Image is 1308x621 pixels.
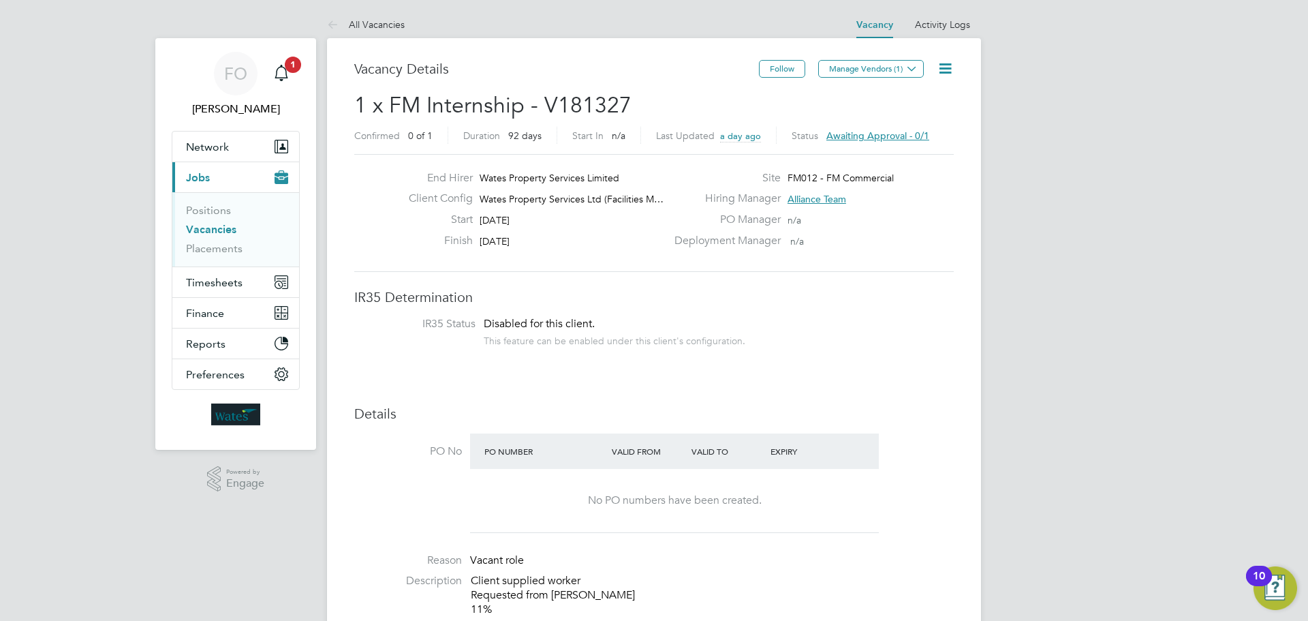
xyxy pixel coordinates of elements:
a: Activity Logs [915,18,970,31]
label: PO No [354,444,462,459]
span: FM012 - FM Commercial [788,172,894,184]
img: wates-logo-retina.png [211,404,260,425]
span: FO [224,65,247,82]
span: Timesheets [186,276,243,289]
button: Jobs [172,162,299,192]
span: Jobs [186,171,210,184]
button: Timesheets [172,267,299,297]
span: Vacant role [470,554,524,567]
span: Reports [186,337,225,350]
label: IR35 Status [368,317,476,331]
label: Duration [463,130,500,142]
span: [DATE] [480,235,510,247]
a: All Vacancies [327,18,405,31]
button: Manage Vendors (1) [818,60,924,78]
div: Valid From [608,439,688,464]
a: FO[PERSON_NAME] [172,52,300,117]
label: Start In [572,130,604,142]
nav: Main navigation [155,38,316,450]
span: Wates Property Services Ltd (Facilities M… [480,193,664,205]
span: Powered by [226,466,264,478]
h3: Vacancy Details [354,60,759,78]
span: Network [186,140,229,153]
label: Site [666,171,781,185]
span: Finance [186,307,224,320]
span: Awaiting approval - 0/1 [826,130,929,142]
span: [DATE] [480,214,510,226]
h3: Details [354,405,954,423]
span: Engage [226,478,264,489]
label: PO Manager [666,213,781,227]
label: Client Config [398,192,473,206]
label: Last Updated [656,130,715,142]
span: 92 days [508,130,542,142]
span: n/a [790,235,804,247]
span: n/a [788,214,801,226]
a: Vacancies [186,223,236,236]
span: a day ago [720,130,761,142]
button: Open Resource Center, 10 new notifications [1253,566,1297,610]
div: Expiry [767,439,847,464]
span: 1 x FM Internship - V181327 [354,92,632,119]
a: Positions [186,204,231,217]
label: Description [354,574,462,588]
label: Start [398,213,473,227]
div: This feature can be enabled under this client's configuration. [484,331,745,347]
span: Disabled for this client. [484,317,595,331]
button: Finance [172,298,299,328]
span: 0 of 1 [408,130,433,142]
a: Go to home page [172,404,300,425]
a: Powered byEngage [207,466,265,492]
span: 1 [285,57,301,73]
button: Network [172,132,299,162]
div: 10 [1253,576,1265,594]
span: Preferences [186,368,245,381]
label: Finish [398,234,473,248]
div: Valid To [688,439,768,464]
div: No PO numbers have been created. [484,494,865,508]
a: 1 [268,52,295,95]
div: PO Number [481,439,608,464]
a: Placements [186,242,243,255]
label: Hiring Manager [666,192,781,206]
div: Jobs [172,192,299,267]
a: Vacancy [856,19,893,31]
label: Reason [354,554,462,568]
button: Preferences [172,359,299,389]
button: Follow [759,60,805,78]
span: Wates Property Services Limited [480,172,619,184]
span: Alliance Team [788,193,846,205]
button: Reports [172,329,299,359]
span: Fred Owusu-Bennoah [172,101,300,117]
label: Deployment Manager [666,234,781,248]
p: Client supplied worker Requested from [PERSON_NAME] 11% [471,574,954,616]
label: Status [792,130,818,142]
h3: IR35 Determination [354,288,954,306]
span: n/a [612,130,625,142]
label: Confirmed [354,130,400,142]
label: End Hirer [398,171,473,185]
